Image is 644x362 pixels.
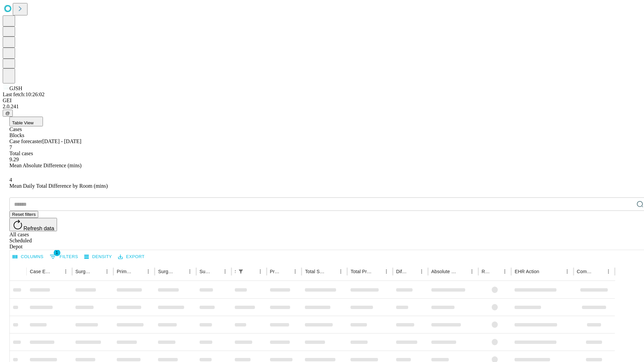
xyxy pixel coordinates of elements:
button: Sort [246,267,256,276]
div: Absolute Difference [431,269,457,274]
span: Case forecaster [9,138,42,144]
button: Sort [176,267,185,276]
button: Menu [562,267,572,276]
button: Menu [102,267,112,276]
span: 1 [54,249,60,256]
div: Total Predicted Duration [351,269,372,274]
button: Menu [256,267,265,276]
button: Menu [185,267,195,276]
span: Reset filters [12,212,36,217]
button: Refresh data [9,218,57,231]
button: Reset filters [9,211,38,218]
span: 4 [9,177,12,183]
button: Menu [417,267,426,276]
span: GJSH [9,85,22,91]
div: Case Epic Id [30,269,51,274]
button: Sort [372,267,382,276]
button: Sort [93,267,102,276]
div: 2.0.241 [3,104,641,110]
button: Menu [144,267,153,276]
span: Mean Absolute Difference (mins) [9,163,82,168]
div: Surgery Name [158,269,175,274]
button: Menu [61,267,70,276]
button: Export [116,252,146,262]
div: Total Scheduled Duration [305,269,326,274]
span: 7 [9,144,12,150]
button: Sort [52,267,61,276]
button: Sort [327,267,336,276]
button: Sort [211,267,220,276]
button: Show filters [236,267,246,276]
button: Select columns [11,252,45,262]
button: Menu [382,267,391,276]
button: Sort [458,267,467,276]
div: Difference [396,269,407,274]
button: Menu [467,267,477,276]
button: Sort [281,267,290,276]
span: Refresh data [23,226,54,231]
div: Predicted In Room Duration [270,269,281,274]
button: @ [3,110,13,117]
button: Show filters [48,251,80,262]
button: Menu [220,267,230,276]
span: Mean Daily Total Difference by Room (mins) [9,183,108,189]
button: Sort [134,267,144,276]
div: Surgeon Name [75,269,92,274]
span: @ [5,111,10,116]
span: Total cases [9,150,33,156]
span: 9.29 [9,157,19,162]
button: Table View [9,117,43,126]
button: Menu [336,267,345,276]
div: Primary Service [117,269,133,274]
div: 1 active filter [236,267,246,276]
div: Resolved in EHR [482,269,490,274]
button: Density [83,252,114,262]
span: Table View [12,120,34,125]
button: Sort [594,267,604,276]
button: Menu [604,267,613,276]
div: Comments [577,269,594,274]
span: [DATE] - [DATE] [42,138,81,144]
button: Menu [290,267,300,276]
button: Sort [408,267,417,276]
span: Last fetch: 10:26:02 [3,92,45,97]
button: Menu [500,267,509,276]
button: Sort [540,267,549,276]
div: Surgery Date [200,269,210,274]
div: EHR Action [515,269,539,274]
div: GEI [3,98,641,104]
button: Sort [491,267,500,276]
